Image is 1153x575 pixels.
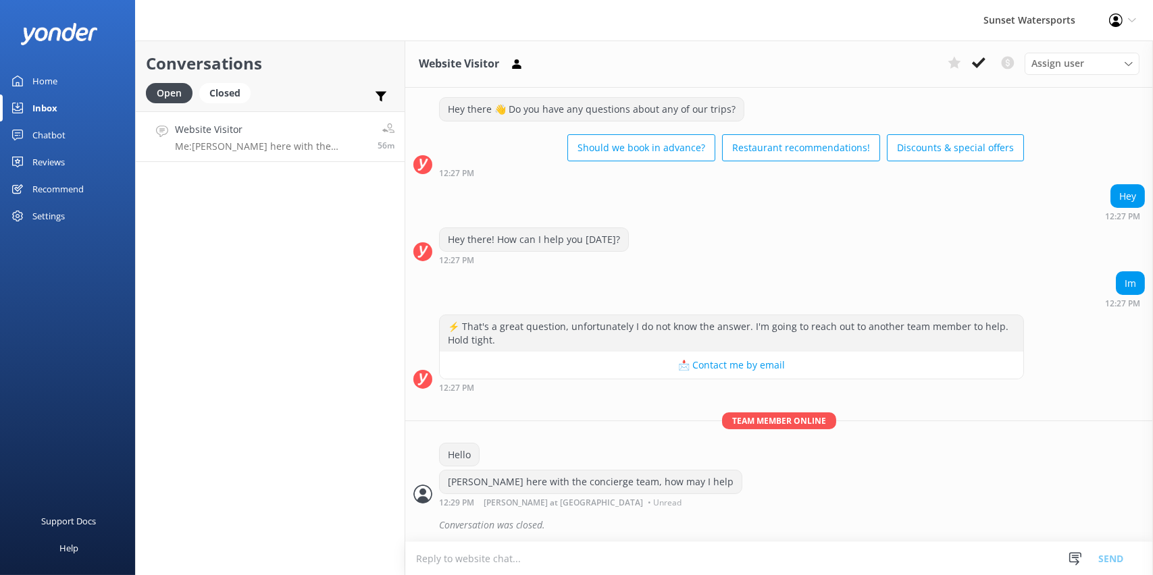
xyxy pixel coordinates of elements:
[439,256,474,265] strong: 12:27 PM
[32,94,57,121] div: Inbox
[32,148,65,175] div: Reviews
[32,67,57,94] div: Home
[1105,300,1140,308] strong: 12:27 PM
[439,384,474,392] strong: 12:27 PM
[439,169,474,177] strong: 12:27 PM
[1025,53,1139,74] div: Assign User
[722,134,880,161] button: Restaurant recommendations!
[175,140,367,153] p: Me: [PERSON_NAME] here with the concierge team, how may I help
[378,140,394,151] span: Oct 06 2025 11:29am (UTC -05:00) America/Cancun
[887,134,1024,161] button: Discounts & special offers
[440,228,628,251] div: Hey there! How can I help you [DATE]?
[146,85,199,100] a: Open
[175,122,367,137] h4: Website Visitor
[1105,213,1140,221] strong: 12:27 PM
[439,497,742,507] div: Oct 06 2025 11:29am (UTC -05:00) America/Cancun
[484,499,643,507] span: [PERSON_NAME] at [GEOGRAPHIC_DATA]
[32,175,84,202] div: Recommend
[136,111,405,162] a: Website VisitorMe:[PERSON_NAME] here with the concierge team, how may I help56m
[1031,56,1084,71] span: Assign user
[1105,211,1145,221] div: Oct 06 2025 11:27am (UTC -05:00) America/Cancun
[413,514,1145,537] div: 2025-10-06T17:08:42.490
[439,383,1024,392] div: Oct 06 2025 11:27am (UTC -05:00) America/Cancun
[440,443,479,466] div: Hello
[32,121,66,148] div: Chatbot
[146,83,193,103] div: Open
[1117,272,1144,295] div: Im
[439,255,629,265] div: Oct 06 2025 11:27am (UTC -05:00) America/Cancun
[59,535,78,562] div: Help
[439,499,474,507] strong: 12:29 PM
[440,470,742,493] div: [PERSON_NAME] here with the concierge team, how may I help
[439,168,1024,177] div: Oct 06 2025 11:27am (UTC -05:00) America/Cancun
[440,98,744,121] div: Hey there 👋 Do you have any questions about any of our trips?
[146,51,394,76] h2: Conversations
[439,514,1145,537] div: Conversation was closed.
[1105,298,1145,308] div: Oct 06 2025 11:27am (UTC -05:00) America/Cancun
[419,55,499,73] h3: Website Visitor
[648,499,682,507] span: • Unread
[199,83,251,103] div: Closed
[1111,185,1144,208] div: Hey
[20,23,98,45] img: yonder-white-logo.png
[199,85,257,100] a: Closed
[42,508,97,535] div: Support Docs
[567,134,715,161] button: Should we book in advance?
[440,315,1023,351] div: ⚡ That's a great question, unfortunately I do not know the answer. I'm going to reach out to anot...
[32,202,65,229] div: Settings
[440,352,1023,379] button: 📩 Contact me by email
[722,412,836,429] span: Team member online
